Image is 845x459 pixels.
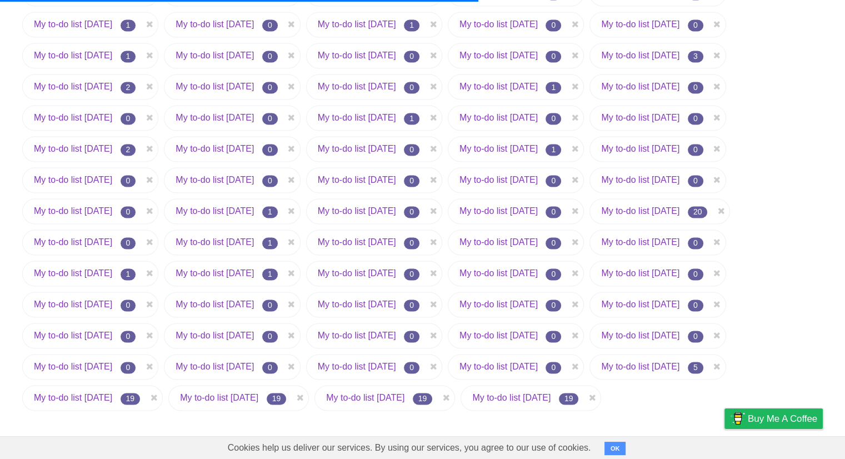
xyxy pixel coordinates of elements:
[688,175,703,187] span: 0
[318,237,396,247] a: My to-do list [DATE]
[748,409,817,428] span: Buy me a coffee
[688,237,703,249] span: 0
[176,300,254,309] a: My to-do list [DATE]
[688,331,703,342] span: 0
[176,144,254,153] a: My to-do list [DATE]
[176,19,254,29] a: My to-do list [DATE]
[318,268,396,278] a: My to-do list [DATE]
[34,268,112,278] a: My to-do list [DATE]
[180,393,258,402] a: My to-do list [DATE]
[176,113,254,122] a: My to-do list [DATE]
[262,237,278,249] span: 1
[601,362,679,371] a: My to-do list [DATE]
[176,268,254,278] a: My to-do list [DATE]
[34,393,112,402] a: My to-do list [DATE]
[459,237,538,247] a: My to-do list [DATE]
[404,51,419,62] span: 0
[121,144,136,156] span: 2
[34,237,112,247] a: My to-do list [DATE]
[546,206,561,218] span: 0
[546,82,561,93] span: 1
[601,113,679,122] a: My to-do list [DATE]
[413,393,433,405] span: 19
[121,113,136,124] span: 0
[688,144,703,156] span: 0
[121,206,136,218] span: 0
[318,206,396,216] a: My to-do list [DATE]
[217,437,602,459] span: Cookies help us deliver our services. By using our services, you agree to our use of cookies.
[404,19,419,31] span: 1
[176,206,254,216] a: My to-do list [DATE]
[404,82,419,93] span: 0
[459,175,538,184] a: My to-do list [DATE]
[688,206,708,218] span: 20
[601,300,679,309] a: My to-do list [DATE]
[688,19,703,31] span: 0
[318,82,396,91] a: My to-do list [DATE]
[546,362,561,373] span: 0
[459,268,538,278] a: My to-do list [DATE]
[121,331,136,342] span: 0
[459,113,538,122] a: My to-do list [DATE]
[121,362,136,373] span: 0
[176,82,254,91] a: My to-do list [DATE]
[262,51,278,62] span: 0
[34,51,112,60] a: My to-do list [DATE]
[262,175,278,187] span: 0
[459,362,538,371] a: My to-do list [DATE]
[262,268,278,280] span: 1
[688,51,703,62] span: 3
[121,300,136,311] span: 0
[730,409,745,428] img: Buy me a coffee
[176,362,254,371] a: My to-do list [DATE]
[546,19,561,31] span: 0
[262,144,278,156] span: 0
[176,51,254,60] a: My to-do list [DATE]
[326,393,404,402] a: My to-do list [DATE]
[688,362,703,373] span: 5
[688,300,703,311] span: 0
[318,51,396,60] a: My to-do list [DATE]
[404,175,419,187] span: 0
[262,82,278,93] span: 0
[404,144,419,156] span: 0
[404,362,419,373] span: 0
[262,331,278,342] span: 0
[121,393,141,405] span: 19
[688,82,703,93] span: 0
[404,237,419,249] span: 0
[688,113,703,124] span: 0
[34,144,112,153] a: My to-do list [DATE]
[546,237,561,249] span: 0
[121,51,136,62] span: 1
[318,362,396,371] a: My to-do list [DATE]
[546,51,561,62] span: 0
[601,19,679,29] a: My to-do list [DATE]
[262,113,278,124] span: 0
[267,393,287,405] span: 19
[601,237,679,247] a: My to-do list [DATE]
[262,300,278,311] span: 0
[34,206,112,216] a: My to-do list [DATE]
[546,113,561,124] span: 0
[404,113,419,124] span: 1
[404,331,419,342] span: 0
[262,19,278,31] span: 0
[34,19,112,29] a: My to-do list [DATE]
[601,82,679,91] a: My to-do list [DATE]
[472,393,551,402] a: My to-do list [DATE]
[601,331,679,340] a: My to-do list [DATE]
[546,144,561,156] span: 1
[546,300,561,311] span: 0
[121,19,136,31] span: 1
[546,331,561,342] span: 0
[601,175,679,184] a: My to-do list [DATE]
[601,51,679,60] a: My to-do list [DATE]
[318,113,396,122] a: My to-do list [DATE]
[404,300,419,311] span: 0
[318,19,396,29] a: My to-do list [DATE]
[318,144,396,153] a: My to-do list [DATE]
[121,237,136,249] span: 0
[121,82,136,93] span: 2
[459,300,538,309] a: My to-do list [DATE]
